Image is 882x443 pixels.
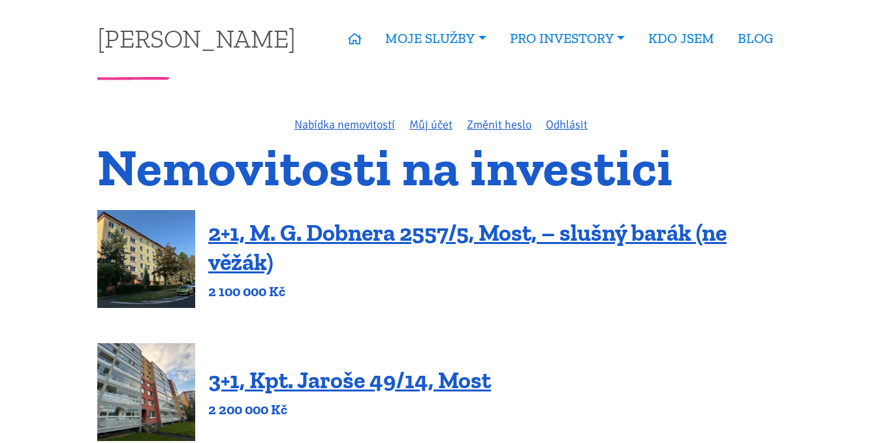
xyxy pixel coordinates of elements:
a: Odhlásit [546,117,588,132]
p: 2 100 000 Kč [208,283,785,301]
p: 2 200 000 Kč [208,401,491,419]
a: KDO JSEM [637,23,726,53]
a: [PERSON_NAME] [97,25,296,51]
a: Změnit heslo [467,117,531,132]
a: Můj účet [409,117,452,132]
a: 2+1, M. G. Dobnera 2557/5, Most, – slušný barák (ne věžák) [208,219,727,276]
a: MOJE SLUŽBY [373,23,497,53]
a: PRO INVESTORY [498,23,637,53]
a: 3+1, Kpt. Jaroše 49/14, Most [208,366,491,394]
a: Nabídka nemovitostí [294,117,395,132]
a: BLOG [726,23,785,53]
h1: Nemovitosti na investici [97,145,785,189]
